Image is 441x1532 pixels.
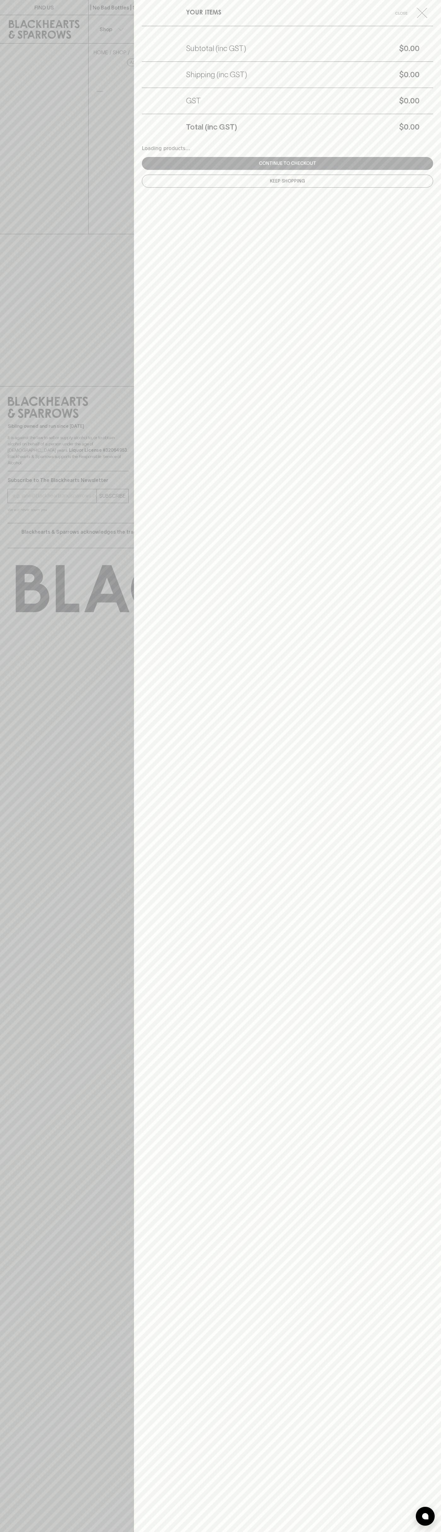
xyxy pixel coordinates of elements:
img: bubble-icon [422,1513,428,1519]
h5: Shipping (inc GST) [186,70,247,80]
h5: $0.00 [201,96,420,106]
h5: $0.00 [237,122,420,132]
h5: $0.00 [247,70,420,80]
h5: Subtotal (inc GST) [186,44,246,54]
div: Loading products... [142,145,433,152]
h5: GST [186,96,201,106]
button: Close [388,8,432,18]
h5: $0.00 [246,44,420,54]
button: Keep Shopping [142,175,433,188]
h5: Total (inc GST) [186,122,237,132]
span: Close [388,10,415,16]
h6: YOUR ITEMS [186,8,221,18]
